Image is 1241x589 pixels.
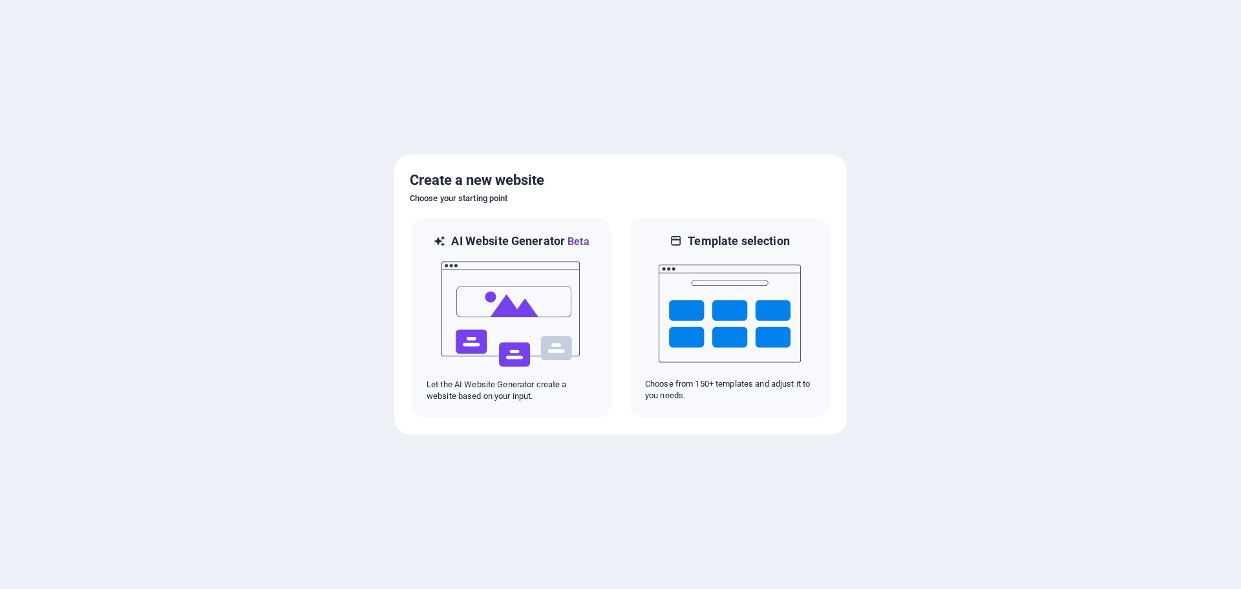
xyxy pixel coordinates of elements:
[410,191,831,206] h6: Choose your starting point
[688,233,789,249] h6: Template selection
[565,235,589,248] span: Beta
[410,217,613,419] div: AI Website GeneratorBetaaiLet the AI Website Generator create a website based on your input.
[451,233,589,250] h6: AI Website Generator
[440,250,582,379] img: ai
[410,170,831,191] h5: Create a new website
[628,217,831,419] div: Template selectionChoose from 150+ templates and adjust it to you needs.
[427,379,596,402] p: Let the AI Website Generator create a website based on your input.
[645,378,814,402] p: Choose from 150+ templates and adjust it to you needs.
